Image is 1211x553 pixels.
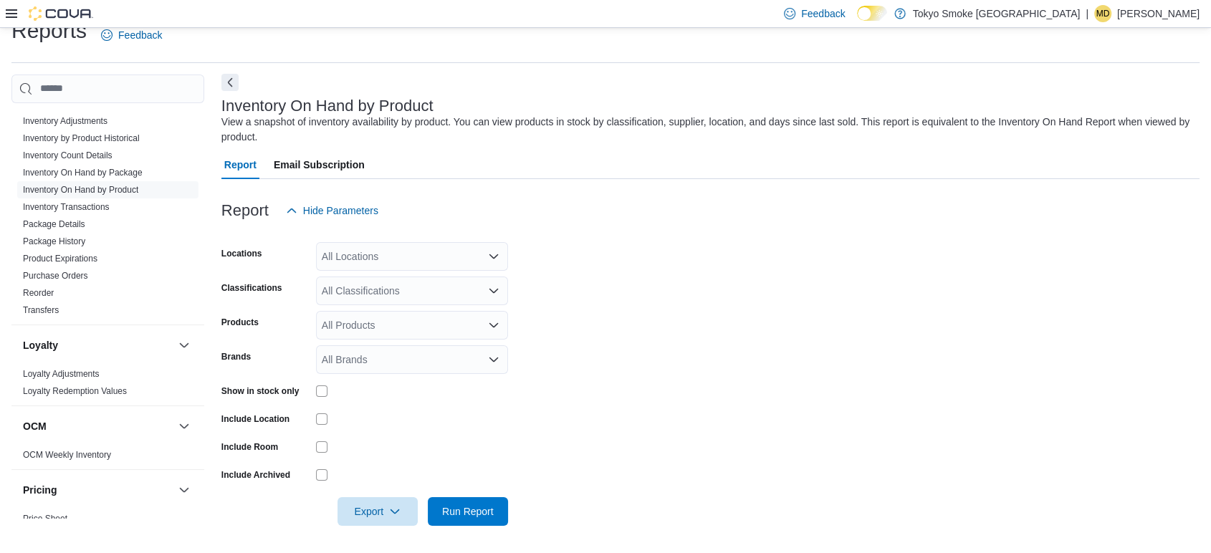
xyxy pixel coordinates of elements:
[23,419,47,433] h3: OCM
[11,446,204,469] div: OCM
[176,481,193,499] button: Pricing
[23,338,58,352] h3: Loyalty
[1094,5,1111,22] div: Matthew Dodgson
[23,483,57,497] h3: Pricing
[857,6,887,21] input: Dark Mode
[221,115,1192,145] div: View a snapshot of inventory availability by product. You can view products in stock by classific...
[23,116,107,126] a: Inventory Adjustments
[23,386,127,396] a: Loyalty Redemption Values
[176,418,193,435] button: OCM
[23,287,54,299] span: Reorder
[23,115,107,127] span: Inventory Adjustments
[23,202,110,212] a: Inventory Transactions
[118,28,162,42] span: Feedback
[23,219,85,229] a: Package Details
[23,270,88,282] span: Purchase Orders
[23,271,88,281] a: Purchase Orders
[11,510,204,533] div: Pricing
[346,497,409,526] span: Export
[488,319,499,331] button: Open list of options
[23,167,143,178] span: Inventory On Hand by Package
[11,112,204,324] div: Inventory
[23,254,97,264] a: Product Expirations
[29,6,93,21] img: Cova
[857,21,858,21] span: Dark Mode
[280,196,384,225] button: Hide Parameters
[23,150,113,161] span: Inventory Count Details
[23,168,143,178] a: Inventory On Hand by Package
[23,385,127,397] span: Loyalty Redemption Values
[23,304,59,316] span: Transfers
[442,504,494,519] span: Run Report
[23,201,110,213] span: Inventory Transactions
[221,469,290,481] label: Include Archived
[221,441,278,453] label: Include Room
[23,133,140,143] a: Inventory by Product Historical
[23,513,67,524] span: Price Sheet
[221,282,282,294] label: Classifications
[1096,5,1110,22] span: MD
[221,385,300,397] label: Show in stock only
[176,337,193,354] button: Loyalty
[224,150,257,179] span: Report
[221,413,289,425] label: Include Location
[221,97,434,115] h3: Inventory On Hand by Product
[221,202,269,219] h3: Report
[23,218,85,230] span: Package Details
[913,5,1081,22] p: Tokyo Smoke [GEOGRAPHIC_DATA]
[95,21,168,49] a: Feedback
[23,150,113,160] a: Inventory Count Details
[23,236,85,247] span: Package History
[488,354,499,365] button: Open list of options
[23,450,111,460] a: OCM Weekly Inventory
[23,236,85,246] a: Package History
[274,150,365,179] span: Email Subscription
[1117,5,1200,22] p: [PERSON_NAME]
[23,338,173,352] button: Loyalty
[488,285,499,297] button: Open list of options
[23,253,97,264] span: Product Expirations
[23,514,67,524] a: Price Sheet
[303,203,378,218] span: Hide Parameters
[23,184,138,196] span: Inventory On Hand by Product
[23,449,111,461] span: OCM Weekly Inventory
[221,248,262,259] label: Locations
[338,497,418,526] button: Export
[23,369,100,379] a: Loyalty Adjustments
[488,251,499,262] button: Open list of options
[23,288,54,298] a: Reorder
[23,368,100,380] span: Loyalty Adjustments
[11,365,204,405] div: Loyalty
[23,133,140,144] span: Inventory by Product Historical
[1086,5,1088,22] p: |
[23,185,138,195] a: Inventory On Hand by Product
[801,6,845,21] span: Feedback
[221,351,251,362] label: Brands
[221,317,259,328] label: Products
[23,305,59,315] a: Transfers
[11,16,87,45] h1: Reports
[221,74,239,91] button: Next
[23,419,173,433] button: OCM
[428,497,508,526] button: Run Report
[23,483,173,497] button: Pricing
